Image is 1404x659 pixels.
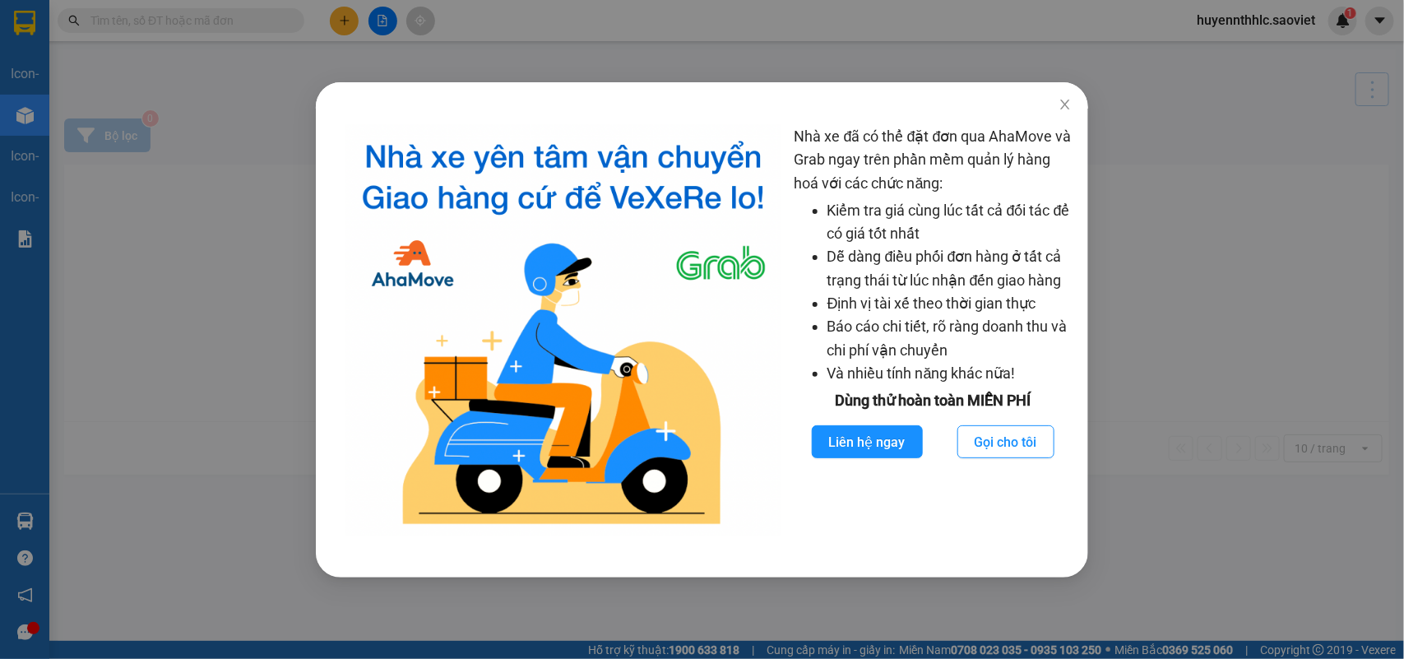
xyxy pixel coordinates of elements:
div: Nhà xe đã có thể đặt đơn qua AhaMove và Grab ngay trên phần mềm quản lý hàng hoá với các chức năng: [795,125,1072,536]
button: Liên hệ ngay [812,425,923,458]
li: Và nhiều tính năng khác nữa! [827,362,1072,385]
button: Gọi cho tôi [957,425,1054,458]
li: Định vị tài xế theo thời gian thực [827,292,1072,315]
li: Kiểm tra giá cùng lúc tất cả đối tác để có giá tốt nhất [827,199,1072,246]
button: Close [1042,82,1088,128]
li: Báo cáo chi tiết, rõ ràng doanh thu và chi phí vận chuyển [827,315,1072,362]
li: Dễ dàng điều phối đơn hàng ở tất cả trạng thái từ lúc nhận đến giao hàng [827,245,1072,292]
span: close [1059,98,1072,111]
div: Dùng thử hoàn toàn MIỄN PHÍ [795,389,1072,412]
span: Liên hệ ngay [829,432,906,452]
img: logo [345,125,781,536]
span: Gọi cho tôi [975,432,1037,452]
